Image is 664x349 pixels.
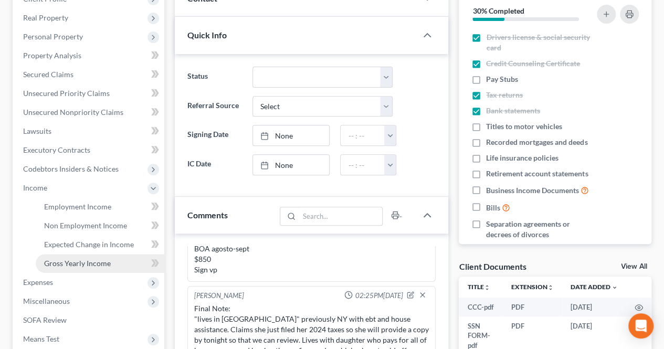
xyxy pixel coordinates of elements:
a: Extensionunfold_more [511,283,554,291]
div: Open Intercom Messenger [628,313,654,339]
a: Titleunfold_more [467,283,490,291]
span: Unsecured Nonpriority Claims [23,108,123,117]
a: Date Added expand_more [571,283,618,291]
span: Miscellaneous [23,297,70,305]
span: Bills [486,203,500,213]
td: CCC-pdf [459,298,503,316]
span: Quick Info [187,30,227,40]
span: 02:25PM[DATE] [355,291,403,301]
span: Titles to motor vehicles [486,121,562,132]
a: Gross Yearly Income [36,254,164,273]
span: Unsecured Priority Claims [23,89,110,98]
span: Comments [187,210,228,220]
div: [PERSON_NAME] [194,291,244,301]
a: None [253,125,330,145]
span: Retirement account statements [486,168,588,179]
input: -- : -- [341,125,385,145]
span: Income [23,183,47,192]
span: Lawsuits [23,126,51,135]
a: Employment Income [36,197,164,216]
label: Referral Source [182,96,247,117]
span: Credit Counseling Certificate [486,58,580,69]
span: Gross Yearly Income [44,259,111,268]
a: Secured Claims [15,65,164,84]
label: Status [182,67,247,88]
td: PDF [503,298,562,316]
span: Business Income Documents [486,185,579,196]
a: Expected Change in Income [36,235,164,254]
span: Expenses [23,278,53,287]
span: Drivers license & social security card [486,32,594,53]
label: Signing Date [182,125,247,146]
a: Executory Contracts [15,141,164,160]
span: Executory Contracts [23,145,90,154]
span: Codebtors Insiders & Notices [23,164,119,173]
span: SOFA Review [23,315,67,324]
a: View All [621,263,647,270]
a: Non Employment Income [36,216,164,235]
input: Search... [299,207,383,225]
a: Property Analysis [15,46,164,65]
i: unfold_more [547,284,554,291]
i: unfold_more [483,284,490,291]
span: Separation agreements or decrees of divorces [486,219,594,240]
input: -- : -- [341,155,385,175]
a: None [253,155,330,175]
span: Property Analysis [23,51,81,60]
a: Lawsuits [15,122,164,141]
span: Means Test [23,334,59,343]
span: Pay Stubs [486,74,518,84]
a: SOFA Review [15,311,164,330]
td: [DATE] [562,298,626,316]
span: Personal Property [23,32,83,41]
div: Missing: Robinhood agosto BOA agosto-sept $850 Sign vp [194,223,429,275]
a: Unsecured Priority Claims [15,84,164,103]
span: Bank statements [486,105,540,116]
div: Client Documents [459,261,526,272]
a: Unsecured Nonpriority Claims [15,103,164,122]
span: Non Employment Income [44,221,127,230]
span: Real Property [23,13,68,22]
strong: 30% Completed [472,6,524,15]
span: Employment Income [44,202,111,211]
span: Recorded mortgages and deeds [486,137,587,147]
label: IC Date [182,154,247,175]
i: expand_more [612,284,618,291]
span: Expected Change in Income [44,240,134,249]
span: Secured Claims [23,70,73,79]
span: Tax returns [486,90,523,100]
span: Life insurance policies [486,153,558,163]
